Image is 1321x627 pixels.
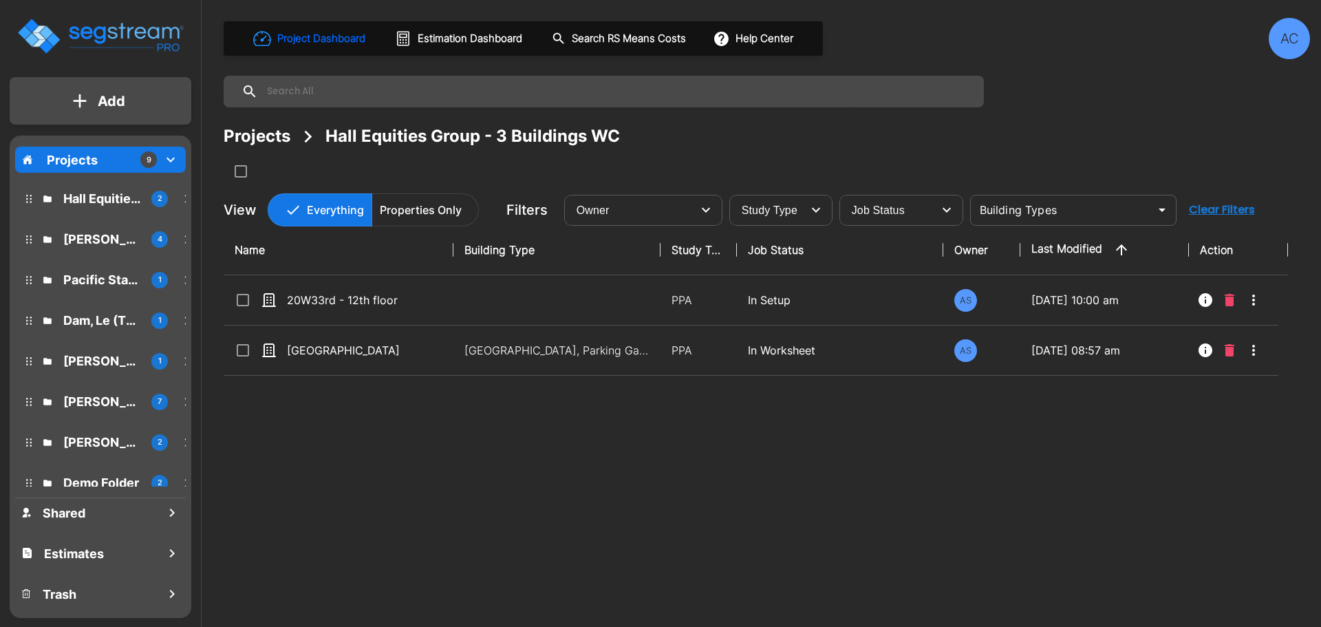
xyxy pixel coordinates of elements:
div: Select [732,191,802,229]
p: In Setup [748,292,933,308]
p: 7 [158,396,162,407]
div: Select [842,191,933,229]
input: Search All [258,76,977,107]
p: 1 [158,355,162,367]
p: Simmons, Robert [63,230,140,248]
p: PPA [672,292,726,308]
p: 2 [158,477,162,489]
p: [GEOGRAPHIC_DATA], Parking Garage, Commercial Property Site [464,342,650,359]
div: Platform [268,193,479,226]
p: Melanie Weinrot [63,392,140,411]
button: Info [1192,337,1219,364]
h1: Estimation Dashboard [418,31,522,47]
div: AS [954,289,977,312]
p: Hall Equities Group - 3 Buildings WC [63,189,140,208]
button: More-Options [1240,337,1267,364]
div: AS [954,339,977,362]
button: Project Dashboard [248,23,373,54]
span: Study Type [742,204,797,216]
button: Delete [1219,286,1240,314]
button: Properties Only [372,193,479,226]
p: Projects [47,151,98,169]
p: View [224,200,257,220]
p: MJ Dean [63,433,140,451]
div: Select [567,191,692,229]
p: [DATE] 08:57 am [1031,342,1178,359]
div: AC [1269,18,1310,59]
button: Clear Filters [1183,196,1260,224]
button: SelectAll [227,158,255,185]
p: 1 [158,315,162,326]
th: Building Type [453,225,660,275]
button: Add [10,81,191,121]
div: Projects [224,124,290,149]
input: Building Types [974,200,1150,220]
img: Logo [16,17,184,56]
h1: Trash [43,585,76,604]
p: Properties Only [380,202,462,218]
p: Everything [307,202,364,218]
div: Hall Equities Group - 3 Buildings WC [325,124,620,149]
p: Add [98,91,125,111]
h1: Estimates [44,544,104,563]
h1: Project Dashboard [277,31,365,47]
p: Filters [506,200,548,220]
button: More-Options [1240,286,1267,314]
th: Action [1189,225,1289,275]
p: PPA [672,342,726,359]
button: Open [1152,200,1172,220]
span: Job Status [852,204,905,216]
th: Study Type [660,225,737,275]
h1: Shared [43,504,85,522]
p: In Worksheet [748,342,933,359]
button: Everything [268,193,372,226]
button: Help Center [710,25,799,52]
p: 9 [147,154,151,166]
p: [DATE] 10:00 am [1031,292,1178,308]
p: 20W33rd - 12th floor [287,292,425,308]
p: 4 [158,233,162,245]
p: Pacific States Petroleum [63,270,140,289]
th: Owner [943,225,1020,275]
button: Estimation Dashboard [389,24,530,53]
p: Dam, Le (The Boiling Crab) [63,311,140,330]
p: Demo Folder [63,474,140,492]
button: Search RS Means Costs [546,25,694,52]
th: Name [224,225,453,275]
span: Owner [577,204,610,216]
th: Last Modified [1020,225,1189,275]
p: [GEOGRAPHIC_DATA] [287,342,425,359]
h1: Search RS Means Costs [572,31,686,47]
p: Dianne Dougherty [63,352,140,370]
button: Delete [1219,337,1240,364]
button: Info [1192,286,1219,314]
p: 2 [158,436,162,448]
th: Job Status [737,225,944,275]
p: 2 [158,193,162,204]
p: 1 [158,274,162,286]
